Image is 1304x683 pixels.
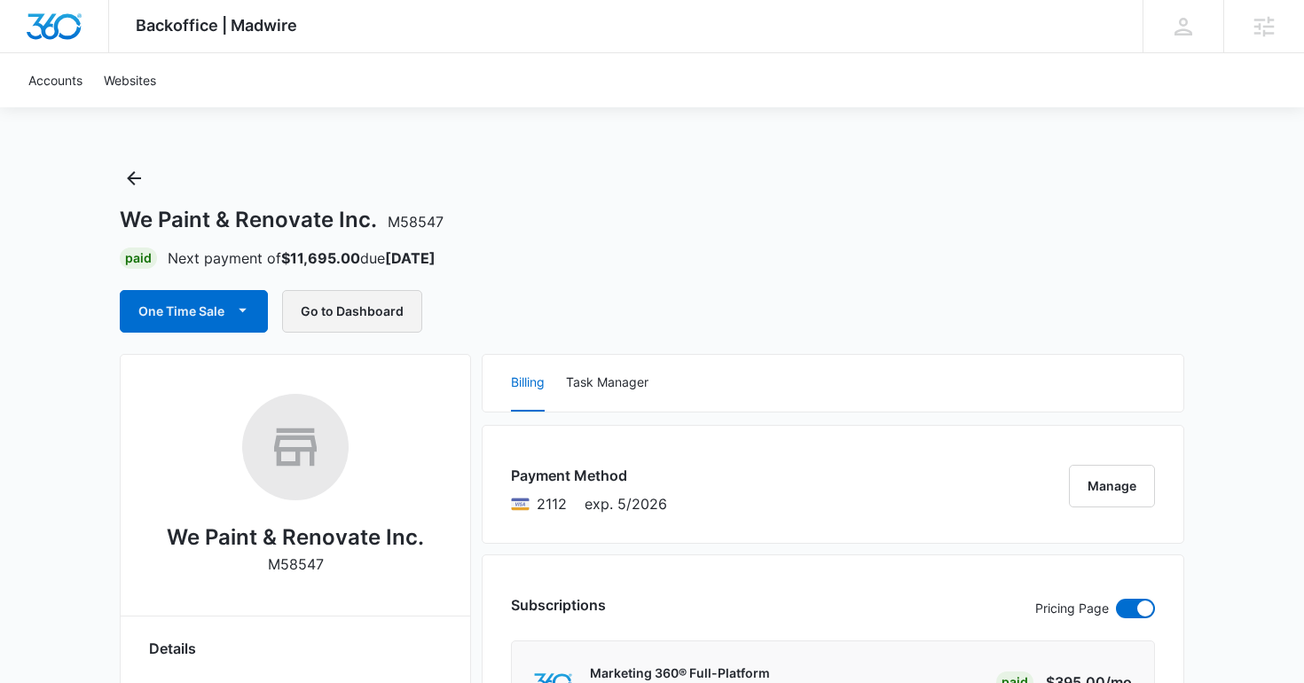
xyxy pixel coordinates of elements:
p: M58547 [268,553,324,575]
h3: Payment Method [511,465,667,486]
button: Go to Dashboard [282,290,422,333]
p: Pricing Page [1035,599,1109,618]
a: Websites [93,53,167,107]
span: Backoffice | Madwire [136,16,297,35]
p: Marketing 360® Full-Platform [590,664,858,682]
h1: We Paint & Renovate Inc. [120,207,444,233]
span: Details [149,638,196,659]
button: One Time Sale [120,290,268,333]
span: Visa ending with [537,493,567,514]
h3: Subscriptions [511,594,606,616]
h2: We Paint & Renovate Inc. [167,522,424,553]
a: Accounts [18,53,93,107]
div: Paid [120,247,157,269]
p: Next payment of due [168,247,436,269]
strong: $11,695.00 [281,249,360,267]
button: Task Manager [566,355,648,412]
button: Back [120,164,148,192]
span: M58547 [388,213,444,231]
button: Manage [1069,465,1155,507]
span: exp. 5/2026 [585,493,667,514]
strong: [DATE] [385,249,436,267]
button: Billing [511,355,545,412]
